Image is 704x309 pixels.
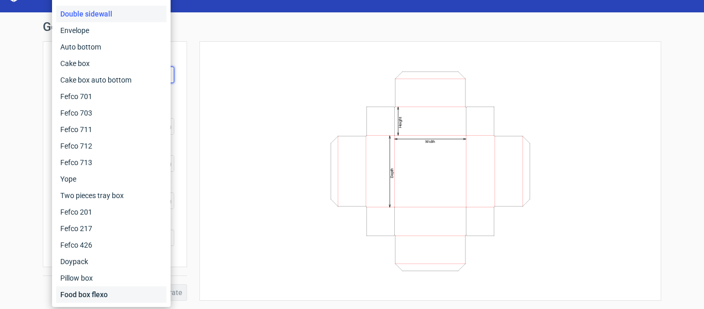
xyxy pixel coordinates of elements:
div: Auto bottom [56,39,166,55]
text: Depth [390,168,394,177]
div: Cake box auto bottom [56,72,166,88]
text: Height [398,117,403,128]
div: Two pieces tray box [56,187,166,204]
div: Fefco 711 [56,121,166,138]
div: Fefco 712 [56,138,166,154]
div: Pillow box [56,270,166,286]
div: Fefco 217 [56,220,166,237]
div: Double sidewall [56,6,166,22]
div: Fefco 201 [56,204,166,220]
div: Yope [56,171,166,187]
div: Envelope [56,22,166,39]
div: Fefco 713 [56,154,166,171]
div: Fefco 701 [56,88,166,105]
div: Doypack [56,253,166,270]
div: Cake box [56,55,166,72]
div: Fefco 703 [56,105,166,121]
text: Width [425,139,435,144]
div: Food box flexo [56,286,166,303]
h1: Generate new dieline [43,21,661,33]
div: Fefco 426 [56,237,166,253]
